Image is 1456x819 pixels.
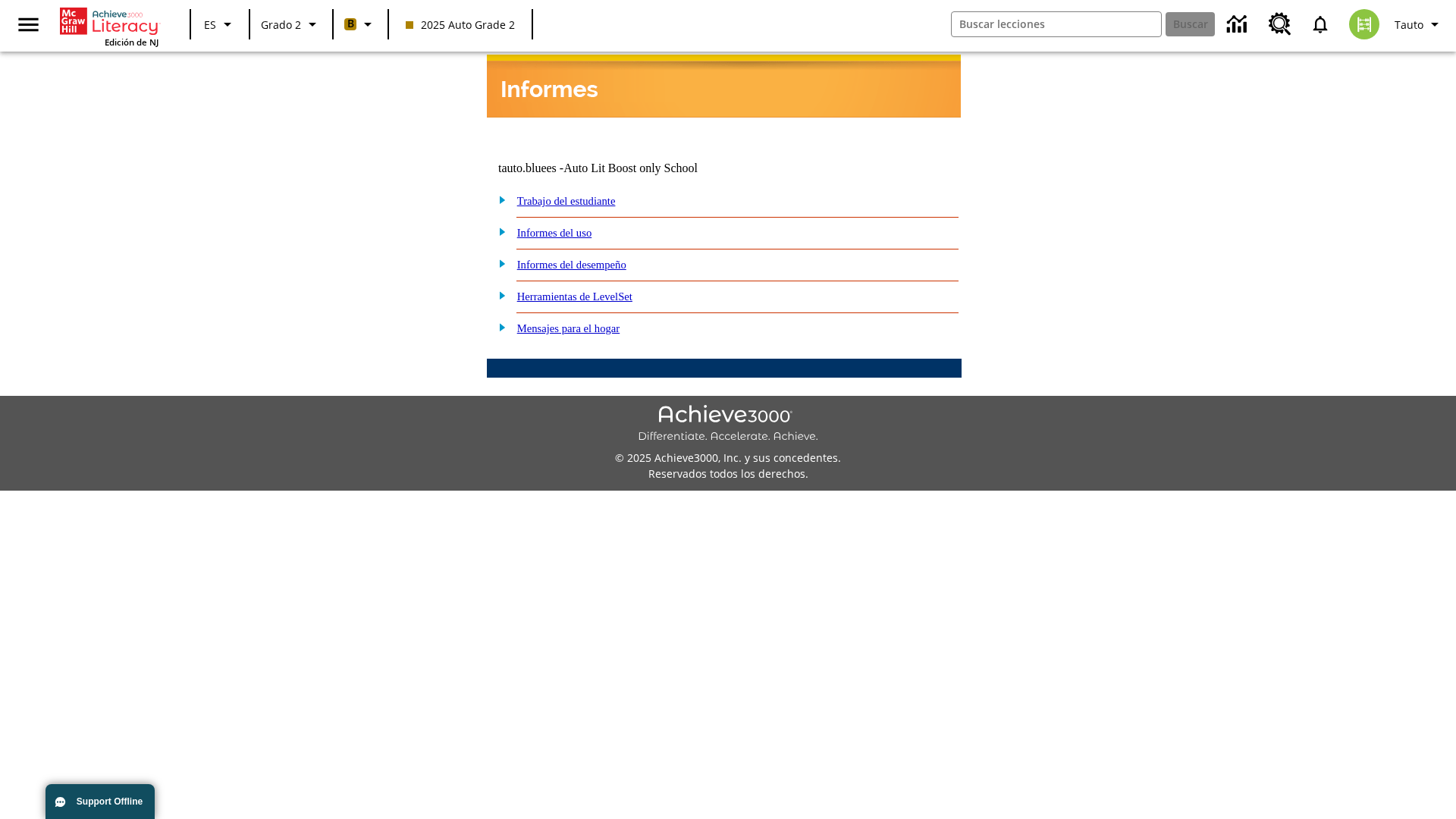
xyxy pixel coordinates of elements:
span: Grado 2 [261,17,301,33]
div: Portada [60,5,158,48]
button: Perfil/Configuración [1389,11,1450,38]
img: plus.gif [491,224,507,238]
a: Informes del uso [517,227,592,239]
button: Lenguaje: ES, Selecciona un idioma [196,11,244,38]
img: avatar image [1349,9,1379,39]
button: Abrir el menú lateral [6,2,51,47]
a: Notificaciones [1301,5,1340,44]
td: tauto.bluees - [498,162,777,175]
img: plus.gif [491,256,507,270]
span: ES [204,17,216,33]
button: Grado: Grado 2, Elige un grado [255,11,328,38]
a: Centro de información [1218,4,1260,45]
span: Tauto [1395,17,1423,33]
span: Support Offline [77,796,143,807]
img: plus.gif [491,193,507,206]
a: Centro de recursos, Se abrirá en una pestaña nueva. [1260,4,1301,45]
nobr: Auto Lit Boost only School [563,162,698,174]
button: Boost El color de la clase es anaranjado claro. Cambiar el color de la clase. [338,11,383,38]
a: Trabajo del estudiante [517,195,616,207]
input: Buscar campo [952,12,1161,36]
img: plus.gif [491,288,507,302]
button: Support Offline [45,784,155,819]
span: Edición de NJ [105,36,158,48]
a: Informes del desempeño [517,259,626,271]
img: header [487,55,961,118]
button: Escoja un nuevo avatar [1340,5,1389,44]
span: B [347,14,354,33]
img: Achieve3000 Differentiate Accelerate Achieve [638,405,818,444]
span: 2025 Auto Grade 2 [406,17,515,33]
a: Mensajes para el hogar [517,322,620,334]
img: plus.gif [491,320,507,334]
a: Herramientas de LevelSet [517,290,632,303]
